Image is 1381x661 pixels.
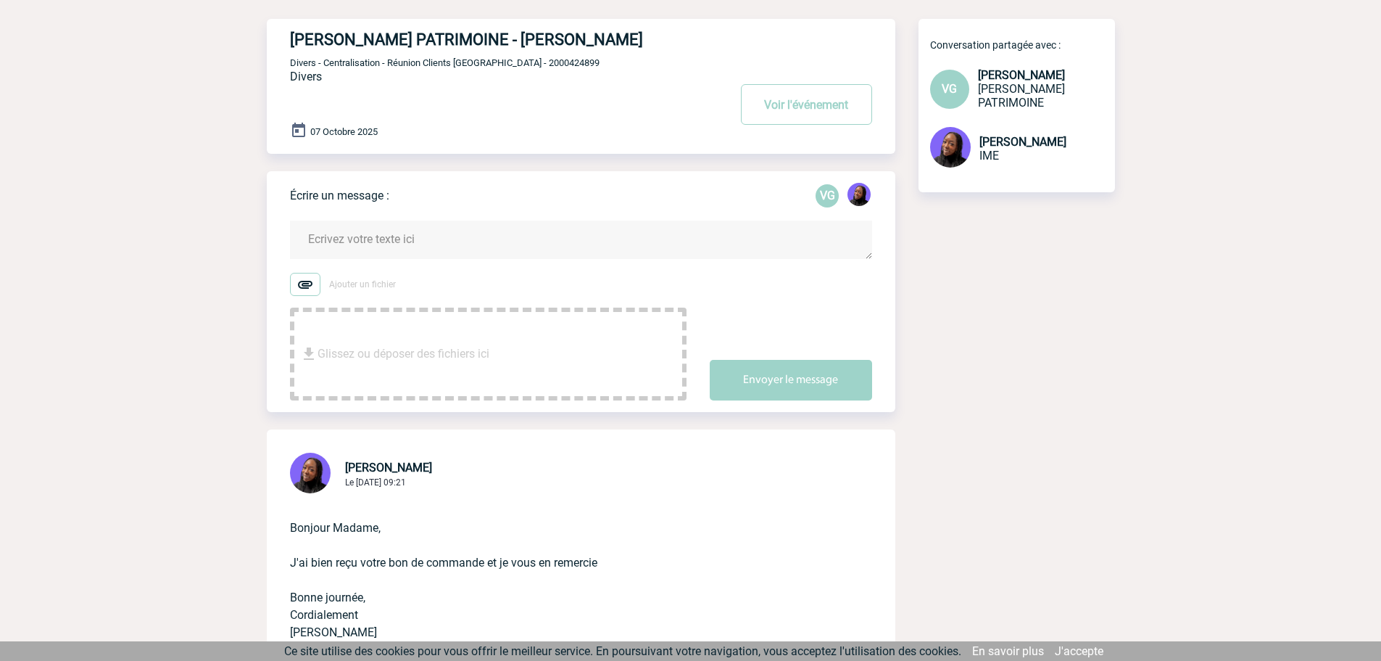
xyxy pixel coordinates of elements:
[300,345,318,363] img: file_download.svg
[741,84,872,125] button: Voir l'événement
[972,644,1044,658] a: En savoir plus
[318,318,489,390] span: Glissez ou déposer des fichiers ici
[979,149,999,163] span: IME
[290,30,685,49] h4: [PERSON_NAME] PATRIMOINE - [PERSON_NAME]
[816,184,839,208] p: VG
[345,477,406,488] span: Le [DATE] 09:21
[290,57,600,68] span: Divers - Centralisation - Réunion Clients [GEOGRAPHIC_DATA] - 2000424899
[930,39,1115,51] p: Conversation partagée avec :
[979,135,1066,149] span: [PERSON_NAME]
[847,183,871,206] img: 131349-0.png
[345,461,432,475] span: [PERSON_NAME]
[847,183,871,209] div: Tabaski THIAM
[978,68,1065,82] span: [PERSON_NAME]
[290,496,831,641] p: Bonjour Madame, J'ai bien reçu votre bon de commande et je vous en remercie Bonne journée, Cordia...
[710,360,872,401] button: Envoyer le message
[290,189,389,202] p: Écrire un message :
[290,70,322,83] span: Divers
[942,82,957,96] span: VG
[290,453,331,493] img: 131349-0.png
[310,126,378,137] span: 07 Octobre 2025
[930,127,971,168] img: 131349-0.png
[978,82,1065,110] span: [PERSON_NAME] PATRIMOINE
[329,279,396,290] span: Ajouter un fichier
[1055,644,1103,658] a: J'accepte
[284,644,961,658] span: Ce site utilise des cookies pour vous offrir le meilleur service. En poursuivant votre navigation...
[816,184,839,208] div: Virginie GOULLIANNE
